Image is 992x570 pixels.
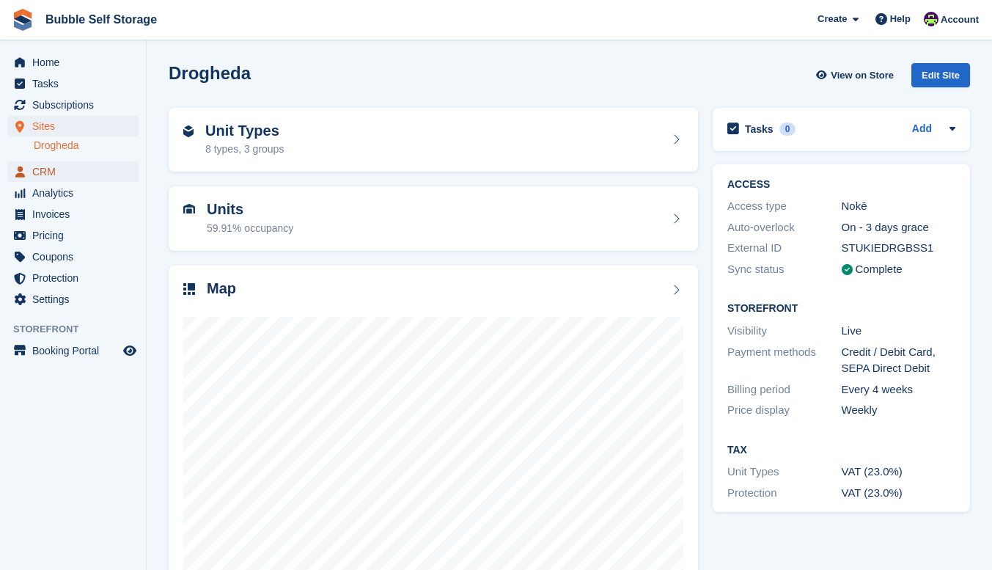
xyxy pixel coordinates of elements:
span: Tasks [32,73,120,94]
div: Credit / Debit Card, SEPA Direct Debit [842,344,956,377]
a: menu [7,161,139,182]
a: menu [7,289,139,310]
a: Unit Types 8 types, 3 groups [169,108,698,172]
a: menu [7,52,139,73]
div: Protection [727,485,842,502]
span: CRM [32,161,120,182]
a: Preview store [121,342,139,359]
span: Coupons [32,246,120,267]
a: menu [7,340,139,361]
span: View on Store [831,68,894,83]
div: External ID [727,240,842,257]
div: VAT (23.0%) [842,485,956,502]
a: menu [7,225,139,246]
h2: Drogheda [169,63,251,83]
a: menu [7,183,139,203]
div: VAT (23.0%) [842,464,956,481]
div: Live [842,323,956,340]
div: Unit Types [727,464,842,481]
img: stora-icon-8386f47178a22dfd0bd8f6a31ec36ba5ce8667c1dd55bd0f319d3a0aa187defe.svg [12,9,34,31]
a: menu [7,268,139,288]
div: On - 3 days grace [842,219,956,236]
a: menu [7,73,139,94]
h2: Tasks [745,123,774,136]
h2: ACCESS [727,179,955,191]
img: map-icn-33ee37083ee616e46c38cad1a60f524a97daa1e2b2c8c0bc3eb3415660979fc1.svg [183,283,195,295]
div: Nokē [842,198,956,215]
a: Units 59.91% occupancy [169,186,698,251]
a: menu [7,246,139,267]
h2: Storefront [727,303,955,315]
div: Auto-overlock [727,219,842,236]
div: 59.91% occupancy [207,221,293,236]
div: Price display [727,402,842,419]
span: Storefront [13,322,146,337]
span: Settings [32,289,120,310]
div: 8 types, 3 groups [205,142,284,157]
span: Create [818,12,847,26]
a: Edit Site [911,63,970,93]
a: Bubble Self Storage [40,7,163,32]
h2: Units [207,201,293,218]
div: Access type [727,198,842,215]
div: Billing period [727,381,842,398]
h2: Tax [727,445,955,456]
div: Sync status [727,261,842,278]
span: Invoices [32,204,120,224]
div: Every 4 weeks [842,381,956,398]
span: Home [32,52,120,73]
h2: Map [207,280,236,297]
div: Visibility [727,323,842,340]
div: Payment methods [727,344,842,377]
a: View on Store [814,63,900,87]
a: menu [7,116,139,136]
div: STUKIEDRGBSS1 [842,240,956,257]
div: 0 [779,123,796,136]
a: menu [7,95,139,115]
span: Booking Portal [32,340,120,361]
span: Sites [32,116,120,136]
div: Edit Site [911,63,970,87]
div: Weekly [842,402,956,419]
span: Protection [32,268,120,288]
span: Account [941,12,979,27]
h2: Unit Types [205,123,284,139]
span: Help [890,12,911,26]
img: unit-icn-7be61d7bf1b0ce9d3e12c5938cc71ed9869f7b940bace4675aadf7bd6d80202e.svg [183,204,195,214]
a: menu [7,204,139,224]
span: Subscriptions [32,95,120,115]
div: Complete [856,261,903,278]
span: Analytics [32,183,120,203]
img: unit-type-icn-2b2737a686de81e16bb02015468b77c625bbabd49415b5ef34ead5e3b44a266d.svg [183,125,194,137]
img: Tom Gilmore [924,12,938,26]
a: Add [912,121,932,138]
a: Drogheda [34,139,139,153]
span: Pricing [32,225,120,246]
